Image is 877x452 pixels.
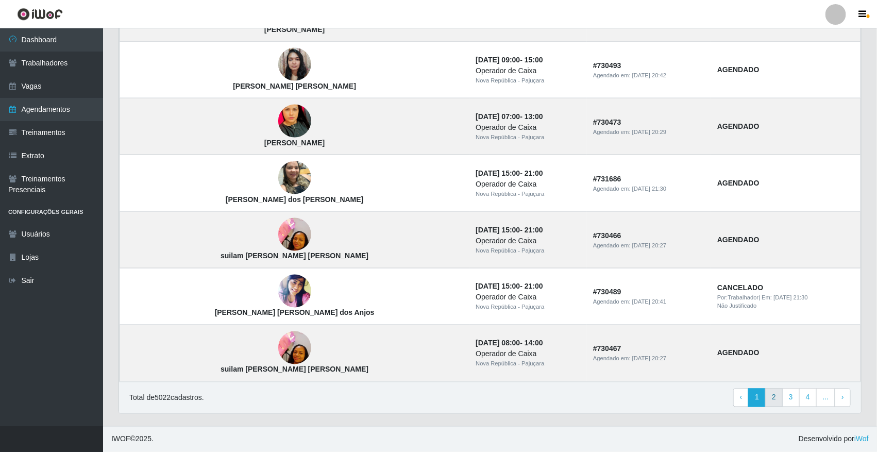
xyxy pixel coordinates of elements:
img: suilam da Silva França de Oliveira [278,213,311,257]
img: CoreUI Logo [17,8,63,21]
a: 4 [799,389,817,407]
strong: [PERSON_NAME] [PERSON_NAME] [233,82,356,90]
strong: suilam [PERSON_NAME] [PERSON_NAME] [221,252,368,260]
div: Agendado em: [593,355,705,363]
time: [DATE] 15:00 [476,282,520,291]
strong: # 730473 [593,118,621,126]
div: Nova República - Pajuçara [476,360,581,369]
time: [DATE] 20:29 [632,129,666,135]
time: [DATE] 20:41 [632,299,666,305]
div: Operador de Caixa [476,122,581,133]
div: Nova República - Pajuçara [476,303,581,312]
div: Operador de Caixa [476,65,581,76]
div: Operador de Caixa [476,236,581,246]
img: Luana Siqueira de souza [278,86,311,157]
time: 21:00 [525,282,543,291]
div: Agendado em: [593,71,705,80]
time: 21:00 [525,169,543,177]
a: Previous [733,389,749,407]
strong: - [476,169,543,177]
img: suilam da Silva França de Oliveira [278,326,311,370]
time: [DATE] 15:00 [476,226,520,234]
strong: - [476,226,543,234]
div: Nova República - Pajuçara [476,76,581,85]
div: Agendado em: [593,128,705,137]
div: Operador de Caixa [476,179,581,190]
div: Não Justificado [717,302,854,311]
span: Por: Trabalhador [717,295,758,301]
img: Ana Paula dos Anjos [278,272,311,311]
nav: pagination [733,389,851,407]
strong: AGENDADO [717,236,760,244]
strong: AGENDADO [717,65,760,74]
time: [DATE] 09:00 [476,56,520,64]
time: [DATE] 20:27 [632,356,666,362]
strong: [PERSON_NAME] [264,139,325,147]
div: Operador de Caixa [476,292,581,303]
div: Agendado em: [593,241,705,250]
strong: AGENDADO [717,122,760,130]
strong: # 730466 [593,231,621,240]
time: 15:00 [525,56,543,64]
time: [DATE] 20:27 [632,242,666,248]
strong: suilam [PERSON_NAME] [PERSON_NAME] [221,365,368,374]
a: 3 [782,389,800,407]
strong: AGENDADO [717,179,760,187]
strong: - [476,56,543,64]
a: 1 [748,389,766,407]
time: [DATE] 21:30 [774,295,808,301]
div: Agendado em: [593,185,705,193]
strong: - [476,339,543,347]
p: Total de 5022 cadastros. [129,393,204,404]
time: 14:00 [525,339,543,347]
strong: - [476,112,543,121]
time: [DATE] 15:00 [476,169,520,177]
img: Camila da Silva Bezerra [278,43,311,87]
time: [DATE] 08:00 [476,339,520,347]
a: 2 [765,389,783,407]
strong: # 730493 [593,61,621,70]
div: Nova República - Pajuçara [476,246,581,255]
span: Desenvolvido por [799,434,869,445]
span: ‹ [740,393,743,401]
div: Operador de Caixa [476,349,581,360]
strong: CANCELADO [717,284,763,292]
img: Janiele Ribeiro dos Santos [278,156,311,200]
strong: # 730489 [593,288,621,296]
strong: [PERSON_NAME] [PERSON_NAME] dos Anjos [215,309,375,317]
strong: # 731686 [593,175,621,183]
span: © 2025 . [111,434,154,445]
time: [DATE] 20:42 [632,72,666,78]
div: | Em: [717,294,854,303]
time: 13:00 [525,112,543,121]
div: Agendado em: [593,298,705,307]
div: Nova República - Pajuçara [476,190,581,198]
span: › [841,393,844,401]
time: [DATE] 07:00 [476,112,520,121]
strong: [PERSON_NAME] [264,25,325,34]
span: IWOF [111,435,130,443]
a: iWof [854,435,869,443]
strong: - [476,282,543,291]
a: Next [835,389,851,407]
strong: AGENDADO [717,349,760,357]
strong: [PERSON_NAME] dos [PERSON_NAME] [226,195,364,204]
div: Nova República - Pajuçara [476,133,581,142]
time: 21:00 [525,226,543,234]
strong: # 730467 [593,345,621,353]
time: [DATE] 21:30 [632,186,666,192]
a: ... [816,389,836,407]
